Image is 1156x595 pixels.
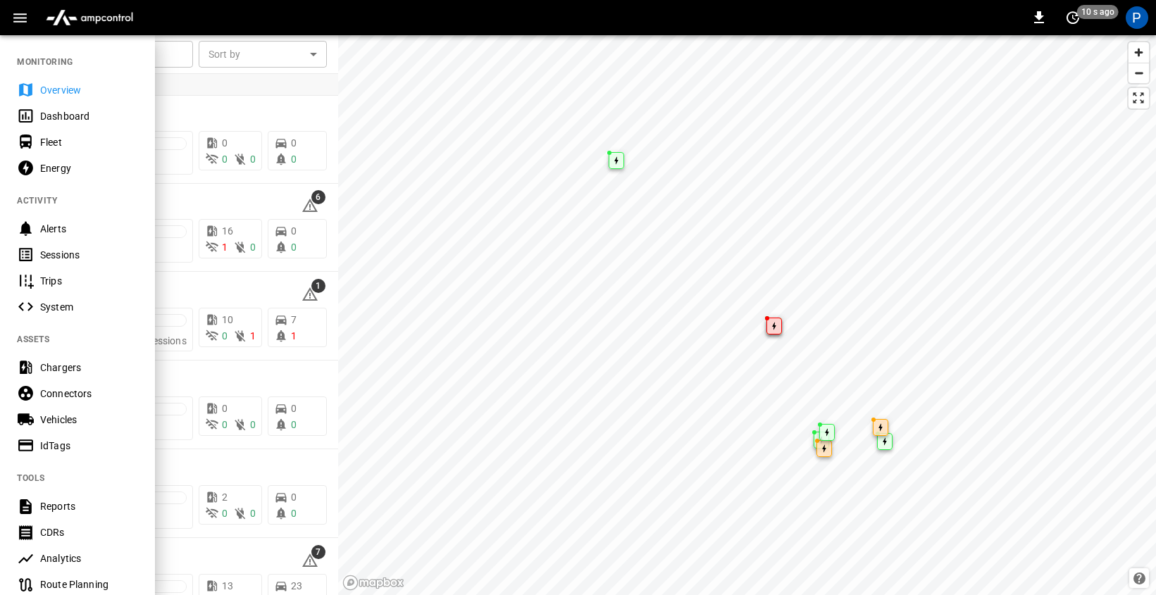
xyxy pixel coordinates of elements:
div: Chargers [40,361,138,375]
div: Analytics [40,551,138,565]
div: Connectors [40,387,138,401]
span: 10 s ago [1077,5,1119,19]
div: Vehicles [40,413,138,427]
div: Alerts [40,222,138,236]
div: IdTags [40,439,138,453]
div: CDRs [40,525,138,539]
div: Trips [40,274,138,288]
div: Overview [40,83,138,97]
div: Reports [40,499,138,513]
div: Dashboard [40,109,138,123]
button: set refresh interval [1062,6,1084,29]
div: Fleet [40,135,138,149]
div: profile-icon [1126,6,1148,29]
div: System [40,300,138,314]
div: Route Planning [40,577,138,591]
img: ampcontrol.io logo [40,4,139,31]
div: Sessions [40,248,138,262]
div: Energy [40,161,138,175]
